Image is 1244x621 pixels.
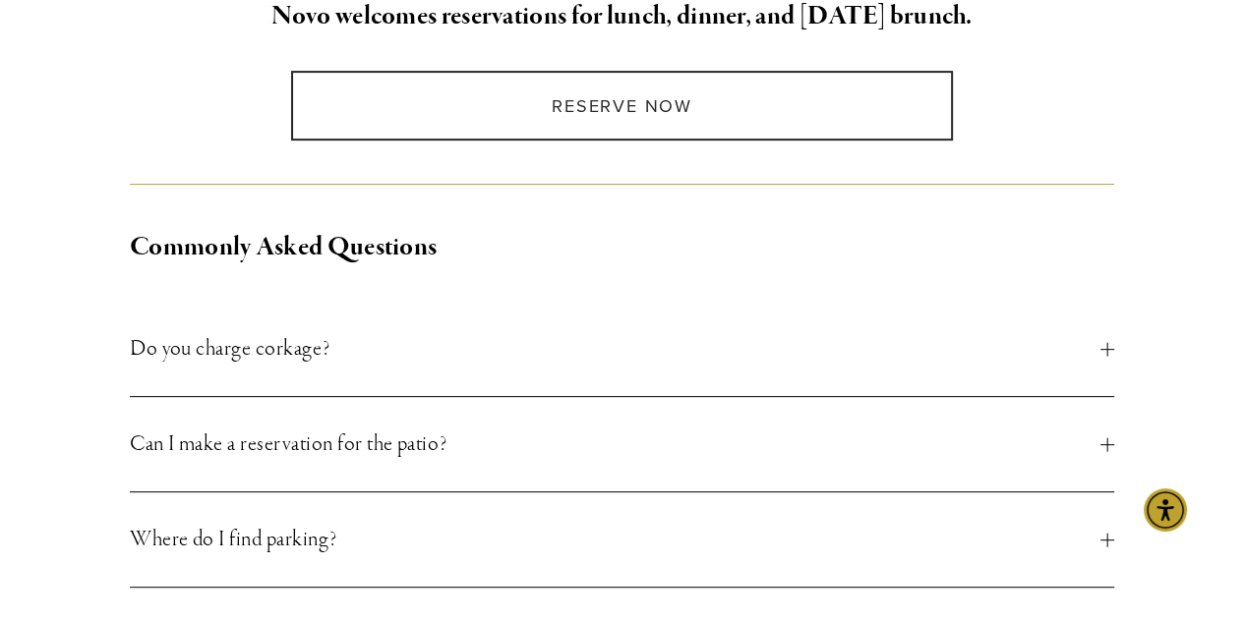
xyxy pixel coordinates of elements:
[130,397,1114,491] button: Can I make a reservation for the patio?
[130,331,1100,367] span: Do you charge corkage?
[130,227,1114,268] h2: Commonly Asked Questions
[130,492,1114,587] button: Where do I find parking?
[130,522,1100,557] span: Where do I find parking?
[1144,488,1187,532] div: Accessibility Menu
[291,71,953,141] a: Reserve Now
[130,302,1114,396] button: Do you charge corkage?
[130,426,1100,462] span: Can I make a reservation for the patio?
